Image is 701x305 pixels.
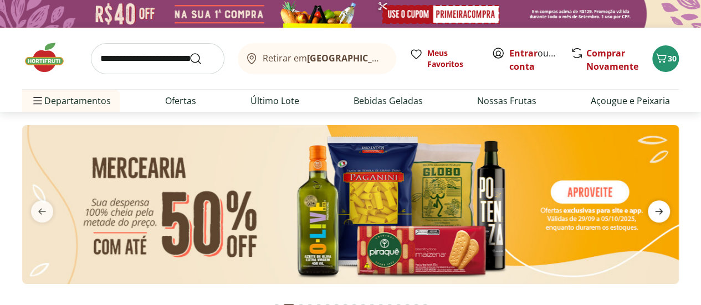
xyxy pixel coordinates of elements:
a: Meus Favoritos [410,48,478,70]
a: Bebidas Geladas [354,94,423,107]
a: Nossas Frutas [477,94,536,107]
button: Carrinho [652,45,679,72]
img: Hortifruti [22,41,78,74]
input: search [91,43,224,74]
img: mercearia [22,125,679,284]
button: Menu [31,87,44,114]
span: ou [509,46,559,73]
button: Submit Search [189,52,216,65]
button: previous [22,200,62,223]
span: Meus Favoritos [427,48,478,70]
span: Departamentos [31,87,111,114]
span: 30 [668,53,677,64]
span: Retirar em [263,53,385,63]
a: Comprar Novamente [586,47,638,73]
button: Retirar em[GEOGRAPHIC_DATA]/[GEOGRAPHIC_DATA] [238,43,396,74]
button: next [639,200,679,223]
a: Entrar [509,47,538,59]
b: [GEOGRAPHIC_DATA]/[GEOGRAPHIC_DATA] [307,52,494,64]
a: Criar conta [509,47,570,73]
a: Último Lote [250,94,299,107]
a: Ofertas [165,94,196,107]
a: Açougue e Peixaria [591,94,670,107]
